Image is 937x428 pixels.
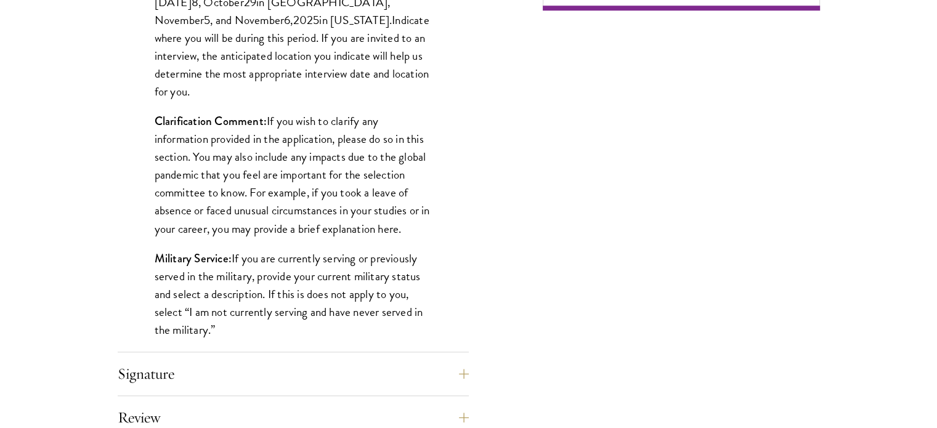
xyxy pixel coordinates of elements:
[118,359,469,389] button: Signature
[293,11,307,29] span: 20
[210,11,284,29] span: , and November
[204,11,210,29] span: 5
[319,11,392,29] span: in [US_STATE].
[155,250,232,267] strong: Military Service:
[155,249,432,339] p: If you are currently serving or previously served in the military, provide your current military ...
[307,11,319,29] span: 25
[155,113,267,129] strong: Clarification Comment:
[290,11,293,29] span: ,
[155,112,432,237] p: If you wish to clarify any information provided in the application, please do so in this section....
[284,11,290,29] span: 6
